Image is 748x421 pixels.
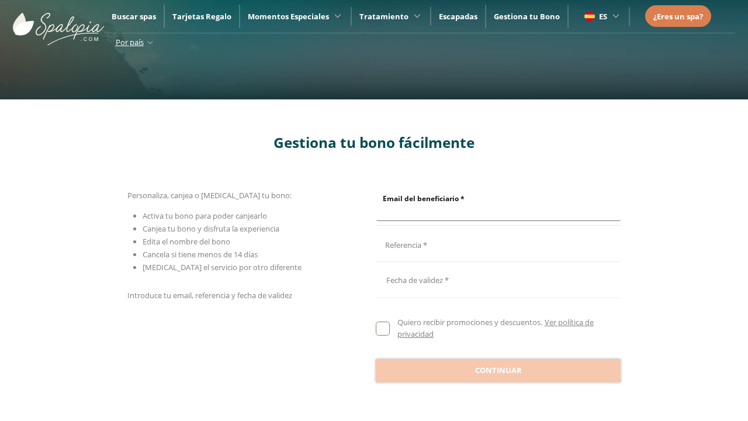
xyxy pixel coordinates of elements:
span: Cancela si tiene menos de 14 días [143,249,258,260]
span: Por país [116,37,144,47]
a: Gestiona tu Bono [494,11,560,22]
span: Personaliza, canjea o [MEDICAL_DATA] tu bono: [127,190,292,201]
span: ¿Eres un spa? [653,11,703,22]
span: Canjea tu bono y disfruta la experiencia [143,223,279,234]
span: Activa tu bono para poder canjearlo [143,210,267,221]
span: Quiero recibir promociones y descuentos. [397,317,542,327]
span: Edita el nombre del bono [143,236,230,247]
img: ImgLogoSpalopia.BvClDcEz.svg [13,1,104,46]
button: Continuar [376,359,621,382]
a: ¿Eres un spa? [653,10,703,23]
span: [MEDICAL_DATA] el servicio por otro diferente [143,262,302,272]
span: Continuar [475,365,522,377]
span: Introduce tu email, referencia y fecha de validez [127,290,292,301]
a: Buscar spas [112,11,156,22]
a: Escapadas [439,11,477,22]
a: Tarjetas Regalo [172,11,231,22]
a: Ver política de privacidad [397,317,593,339]
span: Gestiona tu bono fácilmente [273,133,475,152]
